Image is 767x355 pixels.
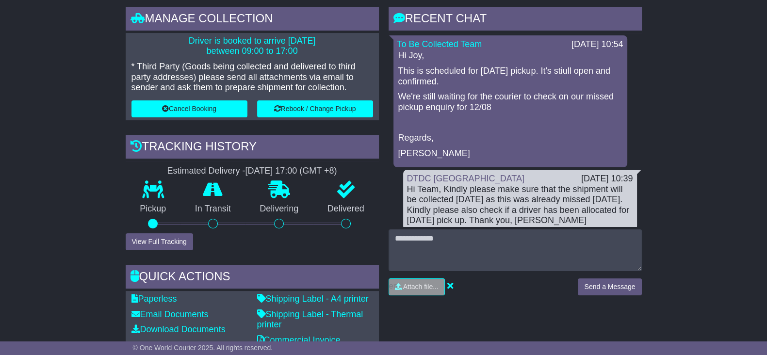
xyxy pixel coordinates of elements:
[131,36,373,57] p: Driver is booked to arrive [DATE] between 09:00 to 17:00
[131,324,226,334] a: Download Documents
[257,309,363,330] a: Shipping Label - Thermal printer
[131,294,177,304] a: Paperless
[133,344,273,352] span: © One World Courier 2025. All rights reserved.
[257,100,373,117] button: Rebook / Change Pickup
[389,7,642,33] div: RECENT CHAT
[397,39,482,49] a: To Be Collected Team
[398,66,622,87] p: This is scheduled for [DATE] pickup. It's stiull open and confirmed.
[126,166,379,177] div: Estimated Delivery -
[126,233,193,250] button: View Full Tracking
[398,148,622,159] p: [PERSON_NAME]
[245,166,337,177] div: [DATE] 17:00 (GMT +8)
[581,174,633,184] div: [DATE] 10:39
[126,135,379,161] div: Tracking history
[257,294,369,304] a: Shipping Label - A4 printer
[257,335,341,345] a: Commercial Invoice
[126,204,181,214] p: Pickup
[131,309,209,319] a: Email Documents
[571,39,623,50] div: [DATE] 10:54
[407,184,633,226] div: Hi Team, Kindly please make sure that the shipment will be collected [DATE] as this was already m...
[313,204,379,214] p: Delivered
[180,204,245,214] p: In Transit
[398,50,622,61] p: Hi Joy,
[398,92,622,113] p: We're still waiting for the courier to check on our missed pickup enquiry for 12/08
[126,7,379,33] div: Manage collection
[126,265,379,291] div: Quick Actions
[407,174,524,183] a: DTDC [GEOGRAPHIC_DATA]
[131,100,247,117] button: Cancel Booking
[398,133,622,144] p: Regards,
[131,62,373,93] p: * Third Party (Goods being collected and delivered to third party addresses) please send all atta...
[578,278,641,295] button: Send a Message
[245,204,313,214] p: Delivering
